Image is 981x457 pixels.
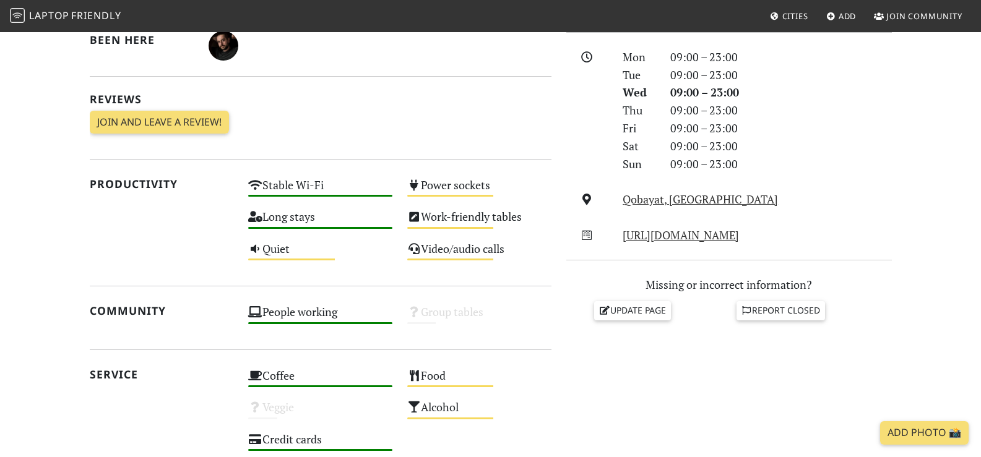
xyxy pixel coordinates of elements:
[90,93,551,106] h2: Reviews
[615,119,662,137] div: Fri
[886,11,962,22] span: Join Community
[241,365,400,397] div: Coffee
[663,119,899,137] div: 09:00 – 23:00
[615,66,662,84] div: Tue
[10,6,121,27] a: LaptopFriendly LaptopFriendly
[400,302,559,333] div: Group tables
[90,111,229,134] a: Join and leave a review!
[29,9,69,22] span: Laptop
[241,239,400,270] div: Quiet
[615,137,662,155] div: Sat
[821,5,862,27] a: Add
[615,101,662,119] div: Thu
[615,155,662,173] div: Sun
[90,33,194,46] h2: Been here
[10,8,25,23] img: LaptopFriendly
[241,207,400,238] div: Long stays
[869,5,967,27] a: Join Community
[663,101,899,119] div: 09:00 – 23:00
[400,239,559,270] div: Video/audio calls
[765,5,813,27] a: Cities
[90,368,234,381] h2: Service
[400,175,559,207] div: Power sockets
[663,48,899,66] div: 09:00 – 23:00
[566,276,892,294] p: Missing or incorrect information?
[90,177,234,190] h2: Productivity
[241,397,400,429] div: Veggie
[594,301,671,320] a: Update page
[400,365,559,397] div: Food
[241,302,400,333] div: People working
[663,66,899,84] div: 09:00 – 23:00
[623,228,739,242] a: [URL][DOMAIN_NAME]
[400,207,559,238] div: Work-friendly tables
[241,175,400,207] div: Stable Wi-Fi
[71,9,121,22] span: Friendly
[209,37,238,52] span: Nemanja Cerovac
[209,31,238,61] img: 1484760786-nemanja-cerovac.jpg
[663,83,899,101] div: 09:00 – 23:00
[880,421,969,445] a: Add Photo 📸
[623,192,778,207] a: Qobayat, [GEOGRAPHIC_DATA]
[737,301,826,320] a: Report closed
[839,11,857,22] span: Add
[400,397,559,429] div: Alcohol
[663,137,899,155] div: 09:00 – 23:00
[663,155,899,173] div: 09:00 – 23:00
[615,83,662,101] div: Wed
[615,48,662,66] div: Mon
[90,304,234,317] h2: Community
[782,11,808,22] span: Cities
